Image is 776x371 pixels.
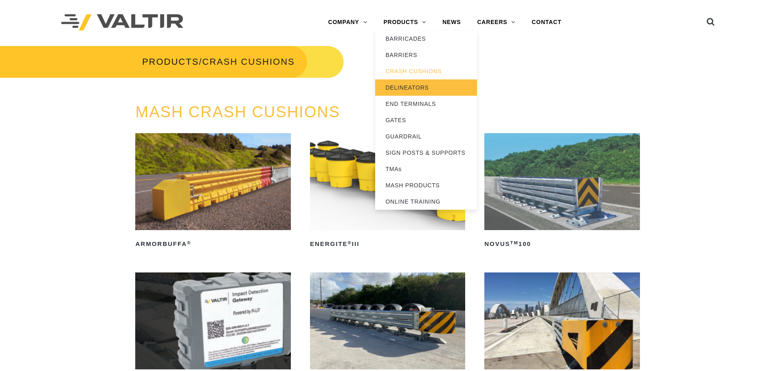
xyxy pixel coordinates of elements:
[434,14,469,31] a: NEWS
[523,14,569,31] a: CONTACT
[202,57,295,67] span: CRASH CUSHIONS
[375,112,477,128] a: GATES
[375,177,477,193] a: MASH PRODUCTS
[348,240,352,245] sup: ®
[135,133,290,250] a: ArmorBuffa®
[375,193,477,210] a: ONLINE TRAINING
[187,240,191,245] sup: ®
[310,133,465,250] a: ENERGITE®III
[510,240,519,245] sup: TM
[375,79,477,96] a: DELINEATORS
[375,128,477,145] a: GUARDRAIL
[375,145,477,161] a: SIGN POSTS & SUPPORTS
[375,47,477,63] a: BARRIERS
[320,14,375,31] a: COMPANY
[375,31,477,47] a: BARRICADES
[142,57,199,67] a: PRODUCTS
[469,14,523,31] a: CAREERS
[375,96,477,112] a: END TERMINALS
[61,14,183,31] img: Valtir
[375,14,434,31] a: PRODUCTS
[484,133,640,250] a: NOVUSTM100
[375,161,477,177] a: TMAs
[375,63,477,79] a: CRASH CUSHIONS
[484,237,640,250] h2: NOVUS 100
[135,103,340,121] a: MASH CRASH CUSHIONS
[310,237,465,250] h2: ENERGITE III
[135,237,290,250] h2: ArmorBuffa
